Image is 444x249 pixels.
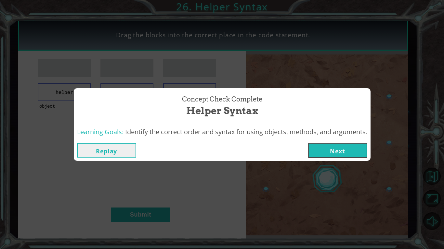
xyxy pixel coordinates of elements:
span: Learning Goals: [77,127,124,136]
span: Identify the correct order and syntax for using objects, methods, and arguments. [125,127,367,136]
span: Concept Check Complete [182,95,262,104]
span: Helper Syntax [186,104,258,118]
button: Next [308,143,367,158]
button: Replay [77,143,136,158]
